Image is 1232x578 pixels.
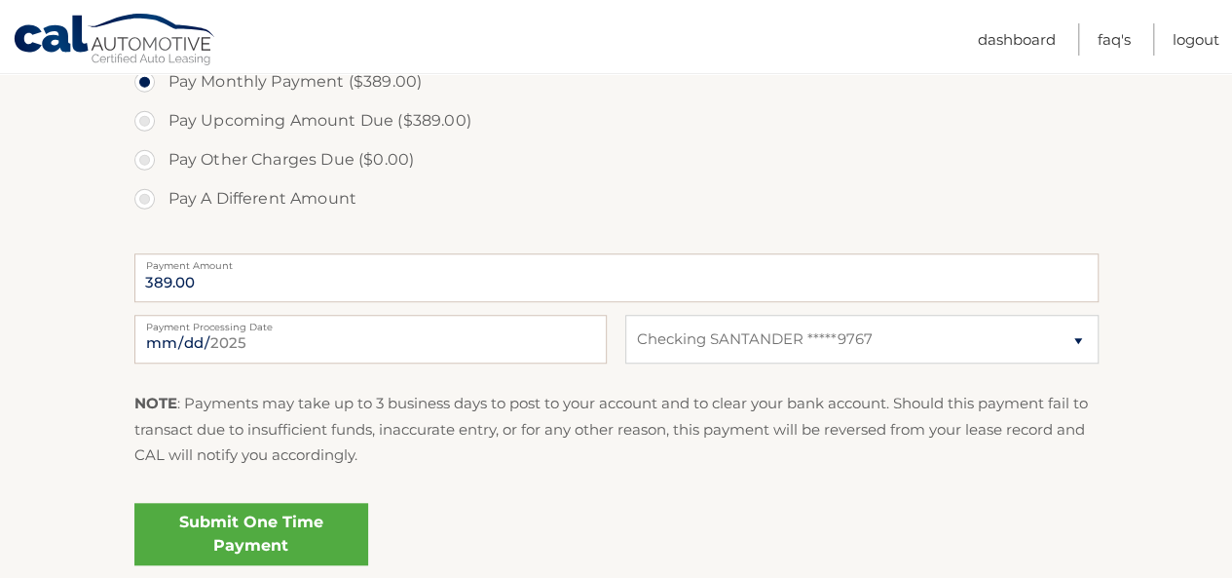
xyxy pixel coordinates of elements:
[134,253,1099,269] label: Payment Amount
[134,503,368,565] a: Submit One Time Payment
[134,101,1099,140] label: Pay Upcoming Amount Due ($389.00)
[134,394,177,412] strong: NOTE
[1098,23,1131,56] a: FAQ's
[134,140,1099,179] label: Pay Other Charges Due ($0.00)
[1173,23,1219,56] a: Logout
[134,391,1099,468] p: : Payments may take up to 3 business days to post to your account and to clear your bank account....
[978,23,1056,56] a: Dashboard
[134,253,1099,302] input: Payment Amount
[134,315,607,364] input: Payment Date
[13,13,217,69] a: Cal Automotive
[134,315,607,330] label: Payment Processing Date
[134,62,1099,101] label: Pay Monthly Payment ($389.00)
[134,179,1099,218] label: Pay A Different Amount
